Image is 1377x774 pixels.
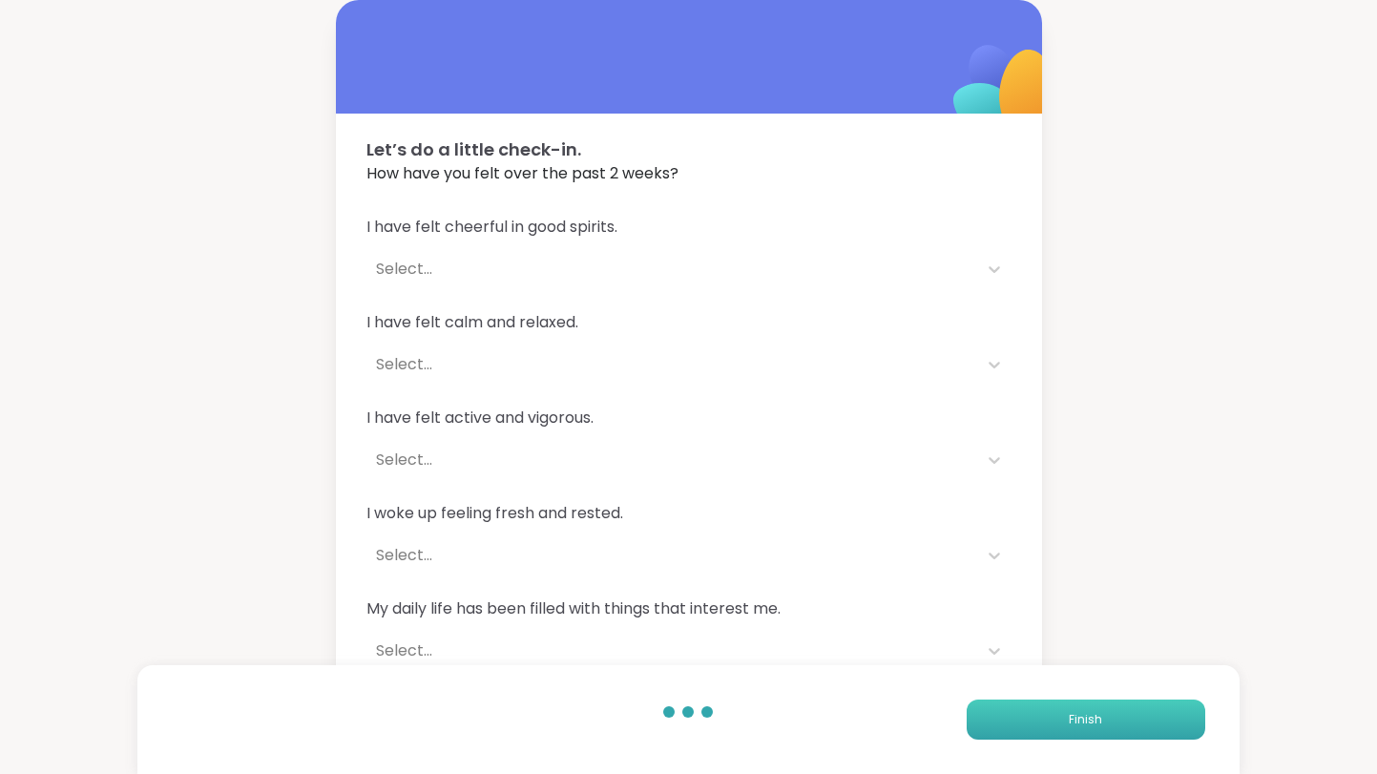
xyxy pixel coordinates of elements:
div: Select... [376,544,968,567]
button: Finish [967,700,1205,740]
div: Select... [376,353,968,376]
span: Let’s do a little check-in. [366,136,1012,162]
span: I have felt cheerful in good spirits. [366,216,1012,239]
span: My daily life has been filled with things that interest me. [366,597,1012,620]
span: I woke up feeling fresh and rested. [366,502,1012,525]
span: Finish [1069,711,1102,728]
span: How have you felt over the past 2 weeks? [366,162,1012,185]
span: I have felt active and vigorous. [366,407,1012,429]
span: I have felt calm and relaxed. [366,311,1012,334]
div: Select... [376,258,968,281]
div: Select... [376,449,968,471]
div: Select... [376,639,968,662]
